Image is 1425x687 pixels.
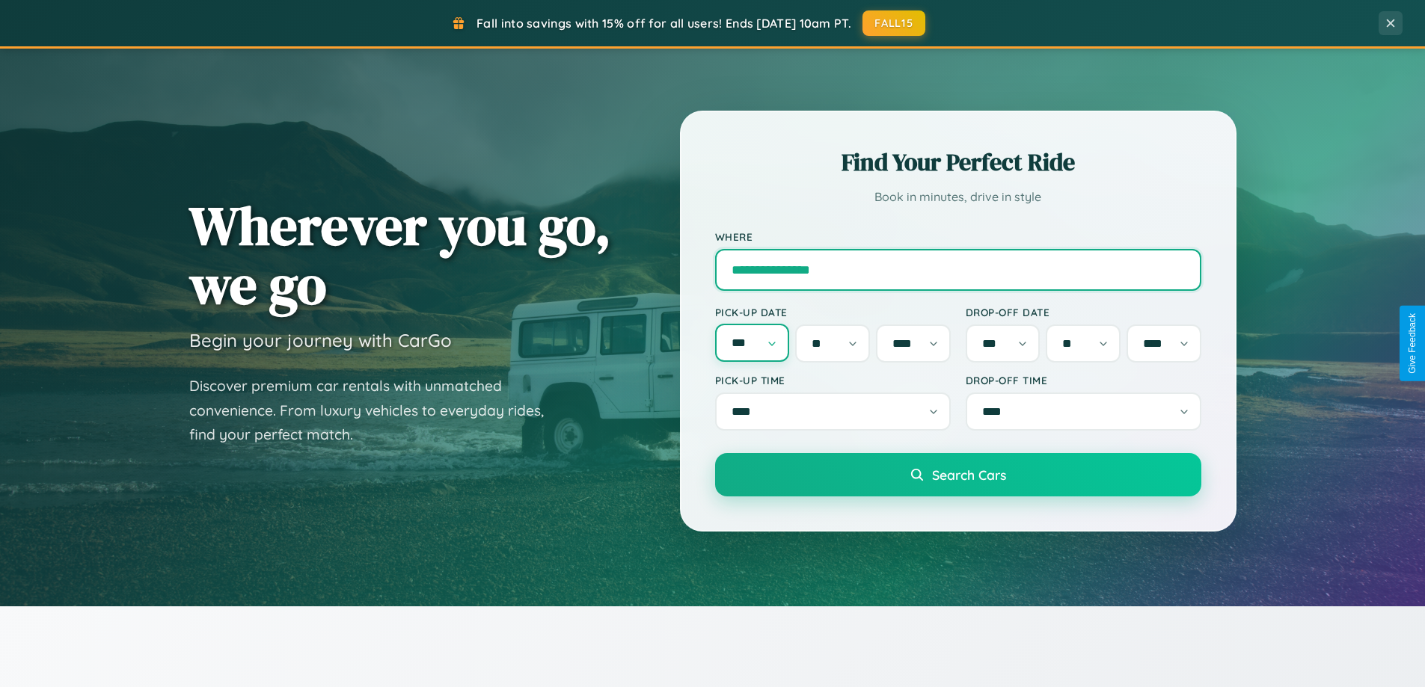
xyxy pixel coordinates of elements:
[1407,313,1418,374] div: Give Feedback
[189,374,563,447] p: Discover premium car rentals with unmatched convenience. From luxury vehicles to everyday rides, ...
[189,196,611,314] h1: Wherever you go, we go
[966,306,1201,318] label: Drop-off Date
[715,453,1201,496] button: Search Cars
[715,306,951,318] label: Pick-up Date
[715,374,951,386] label: Pick-up Time
[715,186,1201,208] p: Book in minutes, drive in style
[715,230,1201,243] label: Where
[862,10,925,36] button: FALL15
[476,16,851,31] span: Fall into savings with 15% off for all users! Ends [DATE] 10am PT.
[932,466,1006,483] span: Search Cars
[189,329,452,351] h3: Begin your journey with CarGo
[715,146,1201,179] h2: Find Your Perfect Ride
[966,374,1201,386] label: Drop-off Time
